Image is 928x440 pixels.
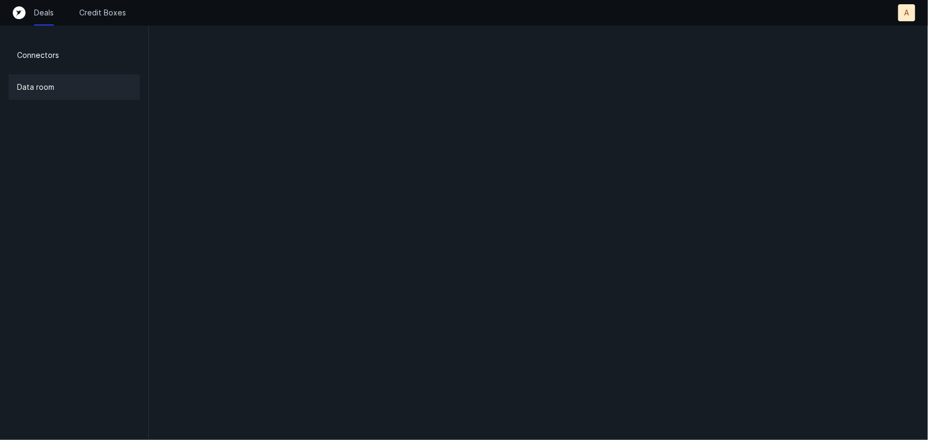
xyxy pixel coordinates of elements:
p: Connectors [17,49,59,62]
a: Deals [34,7,54,18]
p: Data room [17,81,54,94]
a: Connectors [9,43,140,68]
p: A [905,7,909,18]
a: Data room [9,74,140,100]
a: Credit Boxes [79,7,126,18]
button: A [898,4,915,21]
